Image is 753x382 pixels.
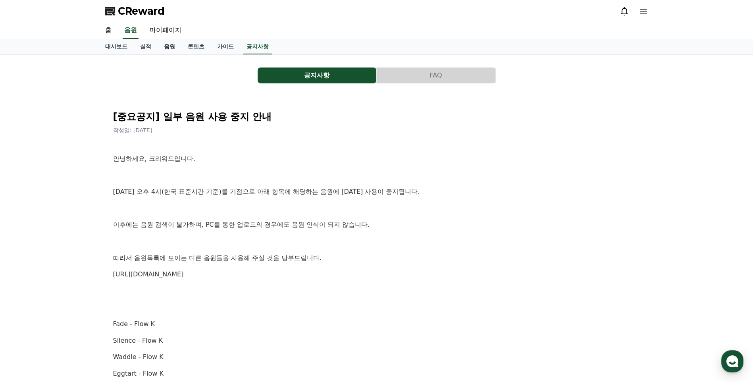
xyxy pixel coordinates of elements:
[134,39,158,54] a: 실적
[73,264,82,270] span: 대화
[258,68,377,83] a: 공지사항
[113,319,640,329] p: Fade - Flow K
[243,39,272,54] a: 공지사항
[99,22,118,39] a: 홈
[143,22,188,39] a: 마이페이지
[113,336,640,346] p: Silence - Flow K
[113,154,640,164] p: 안녕하세요, 크리워드입니다.
[113,127,152,133] span: 작성일: [DATE]
[113,253,640,263] p: 따라서 음원목록에 보이는 다른 음원들을 사용해 주실 것을 당부드립니다.
[258,68,376,83] button: 공지사항
[105,5,165,17] a: CReward
[123,264,132,270] span: 설정
[377,68,495,83] button: FAQ
[2,252,52,272] a: 홈
[102,252,152,272] a: 설정
[113,110,640,123] h2: [중요공지] 일부 음원 사용 중지 안내
[113,187,640,197] p: [DATE] 오후 4시(한국 표준시간 기준)를 기점으로 아래 항목에 해당하는 음원에 [DATE] 사용이 중지됩니다.
[113,368,640,379] p: Eggtart - Flow K
[113,270,184,278] a: [URL][DOMAIN_NAME]
[211,39,240,54] a: 가이드
[99,39,134,54] a: 대시보드
[25,264,30,270] span: 홈
[377,68,496,83] a: FAQ
[113,220,640,230] p: 이후에는 음원 검색이 불가하며, PC를 통한 업로드의 경우에도 음원 인식이 되지 않습니다.
[123,22,139,39] a: 음원
[113,352,640,362] p: Waddle - Flow K
[118,5,165,17] span: CReward
[158,39,181,54] a: 음원
[52,252,102,272] a: 대화
[181,39,211,54] a: 콘텐츠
